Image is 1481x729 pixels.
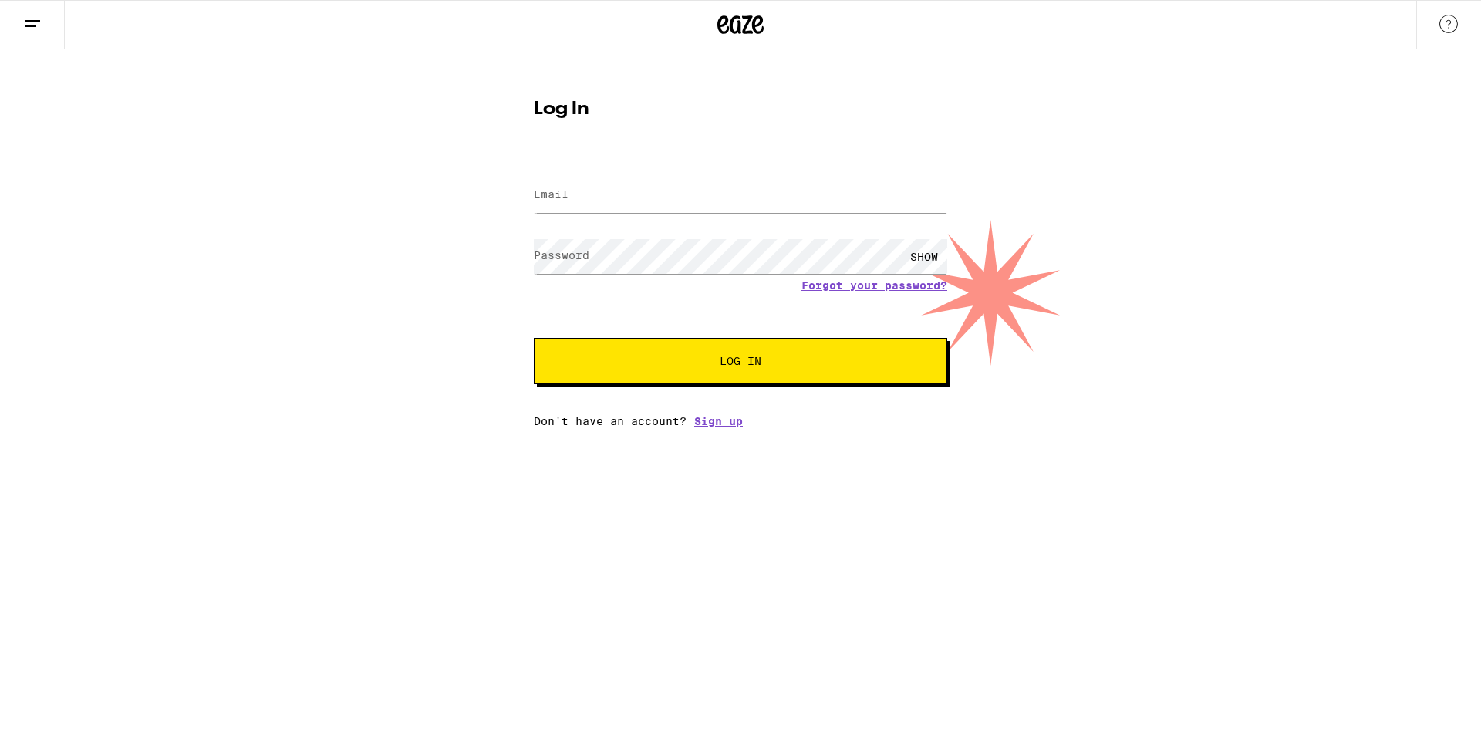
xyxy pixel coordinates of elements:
span: Log In [720,356,761,366]
h1: Log In [534,100,947,119]
label: Password [534,249,589,262]
div: SHOW [901,239,947,274]
button: Log In [534,338,947,384]
div: Don't have an account? [534,415,947,427]
label: Email [534,188,568,201]
a: Sign up [694,415,743,427]
input: Email [534,178,947,213]
a: Forgot your password? [801,279,947,292]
